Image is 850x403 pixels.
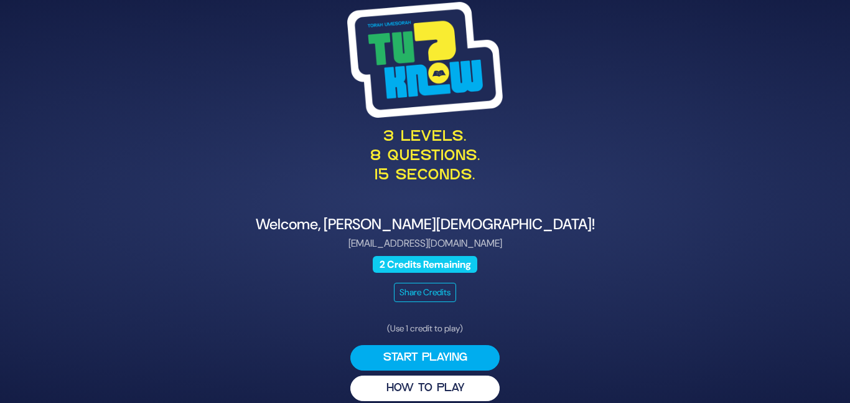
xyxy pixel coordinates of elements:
img: Tournament Logo [347,2,503,118]
button: Share Credits [394,283,456,302]
p: 3 levels. 8 questions. 15 seconds. [121,128,729,186]
span: 2 Credits Remaining [373,256,477,273]
p: (Use 1 credit to play) [350,322,500,335]
button: HOW TO PLAY [350,376,500,401]
button: Start Playing [350,345,500,371]
h4: Welcome, [PERSON_NAME][DEMOGRAPHIC_DATA]! [121,216,729,234]
p: [EMAIL_ADDRESS][DOMAIN_NAME] [121,236,729,251]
